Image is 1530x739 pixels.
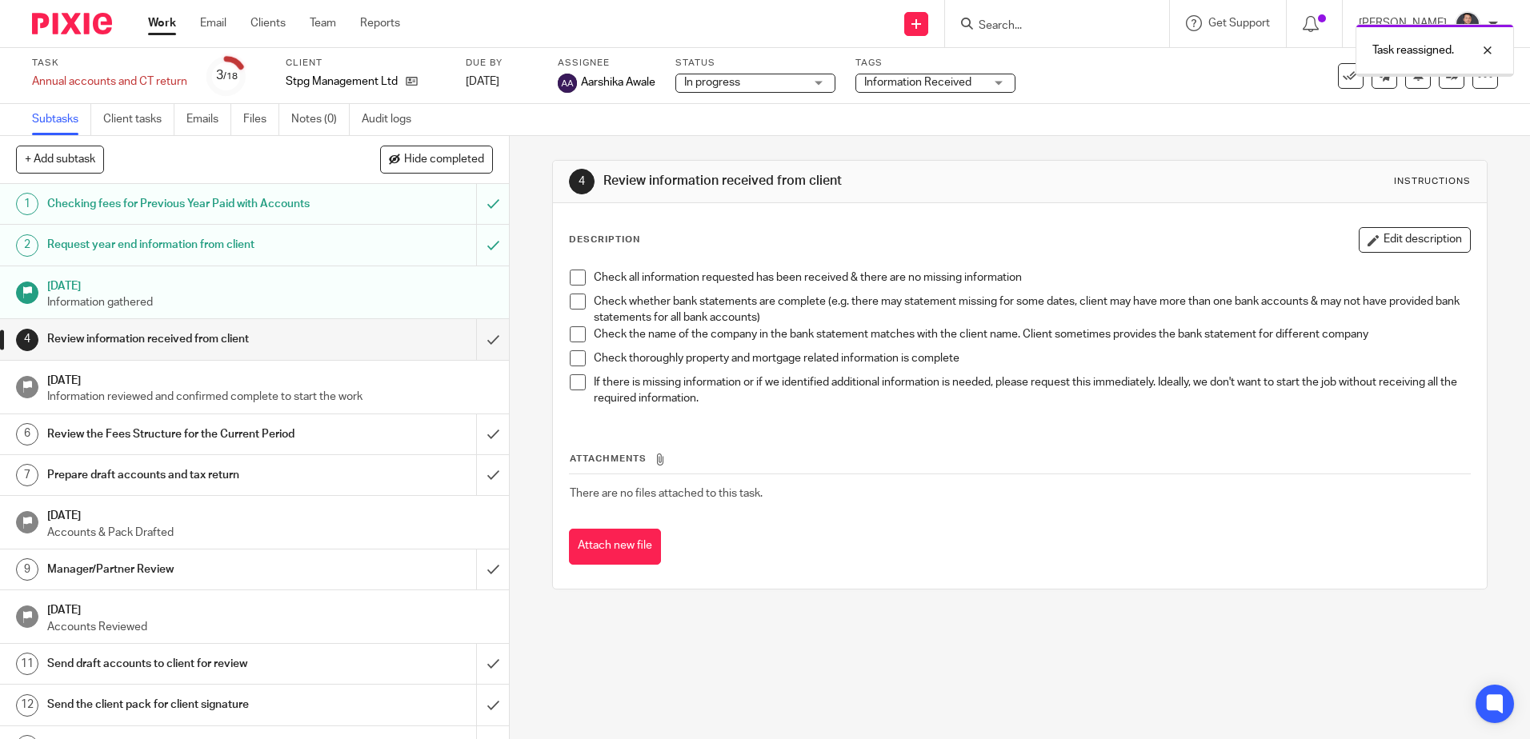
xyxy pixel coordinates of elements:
[47,525,494,541] p: Accounts & Pack Drafted
[47,557,322,581] h1: Manager/Partner Review
[603,173,1054,190] h1: Review information received from client
[1359,227,1471,253] button: Edit description
[47,389,494,405] p: Information reviewed and confirmed complete to start the work
[558,74,577,93] img: svg%3E
[32,57,187,70] label: Task
[32,104,91,135] a: Subtasks
[558,57,655,70] label: Assignee
[47,463,322,487] h1: Prepare draft accounts and tax return
[569,529,661,565] button: Attach new file
[16,146,104,173] button: + Add subtask
[32,74,187,90] div: Annual accounts and CT return
[223,72,238,81] small: /18
[200,15,226,31] a: Email
[186,104,231,135] a: Emails
[594,374,1469,407] p: If there is missing information or if we identified additional information is needed, please requ...
[32,13,112,34] img: Pixie
[1394,175,1471,188] div: Instructions
[581,74,655,90] span: Aarshika Awale
[291,104,350,135] a: Notes (0)
[864,77,971,88] span: Information Received
[684,77,740,88] span: In progress
[16,464,38,486] div: 7
[569,169,595,194] div: 4
[466,76,499,87] span: [DATE]
[594,294,1469,326] p: Check whether bank statements are complete (e.g. there may statement missing for some dates, clie...
[47,294,494,310] p: Information gathered
[243,104,279,135] a: Files
[250,15,286,31] a: Clients
[47,327,322,351] h1: Review information received from client
[47,598,494,618] h1: [DATE]
[594,326,1469,342] p: Check the name of the company in the bank statement matches with the client name. Client sometime...
[16,694,38,717] div: 12
[47,693,322,717] h1: Send the client pack for client signature
[216,66,238,85] div: 3
[360,15,400,31] a: Reports
[675,57,835,70] label: Status
[47,652,322,676] h1: Send draft accounts to client for review
[404,154,484,166] span: Hide completed
[148,15,176,31] a: Work
[594,350,1469,366] p: Check thoroughly property and mortgage related information is complete
[286,57,446,70] label: Client
[1372,42,1454,58] p: Task reassigned.
[47,233,322,257] h1: Request year end information from client
[47,422,322,446] h1: Review the Fees Structure for the Current Period
[16,653,38,675] div: 11
[47,192,322,216] h1: Checking fees for Previous Year Paid with Accounts
[310,15,336,31] a: Team
[570,454,647,463] span: Attachments
[286,74,398,90] p: Stpg Management Ltd
[16,329,38,351] div: 4
[47,619,494,635] p: Accounts Reviewed
[16,558,38,581] div: 9
[1455,11,1480,37] img: My%20Photo.jpg
[16,193,38,215] div: 1
[569,234,640,246] p: Description
[47,504,494,524] h1: [DATE]
[47,274,494,294] h1: [DATE]
[570,488,763,499] span: There are no files attached to this task.
[380,146,493,173] button: Hide completed
[47,369,494,389] h1: [DATE]
[362,104,423,135] a: Audit logs
[466,57,538,70] label: Due by
[594,270,1469,286] p: Check all information requested has been received & there are no missing information
[16,423,38,445] div: 6
[103,104,174,135] a: Client tasks
[16,234,38,257] div: 2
